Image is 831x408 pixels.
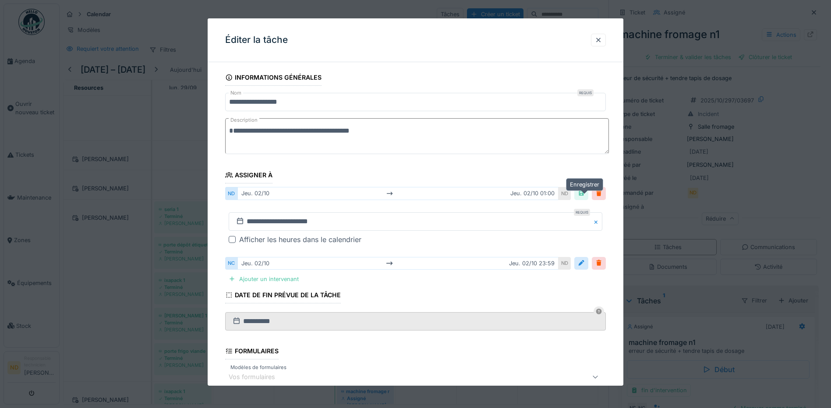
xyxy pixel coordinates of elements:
[225,71,322,86] div: Informations générales
[225,345,279,359] div: Formulaires
[225,35,288,46] h3: Éditer la tâche
[229,89,243,97] label: Nom
[237,257,559,270] div: jeu. 02/10 jeu. 02/10 23:59
[225,187,237,200] div: ND
[577,89,594,96] div: Requis
[229,115,259,126] label: Description
[225,273,302,285] div: Ajouter un intervenant
[559,187,571,200] div: ND
[225,257,237,270] div: NC
[237,187,559,200] div: jeu. 02/10 jeu. 02/10 01:00
[566,178,603,191] div: Enregistrer
[559,257,571,270] div: ND
[225,288,341,303] div: Date de fin prévue de la tâche
[229,364,288,371] label: Modèles de formulaires
[574,209,590,216] div: Requis
[593,212,602,231] button: Close
[229,372,287,382] div: Vos formulaires
[239,234,361,245] div: Afficher les heures dans le calendrier
[225,169,272,183] div: Assigner à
